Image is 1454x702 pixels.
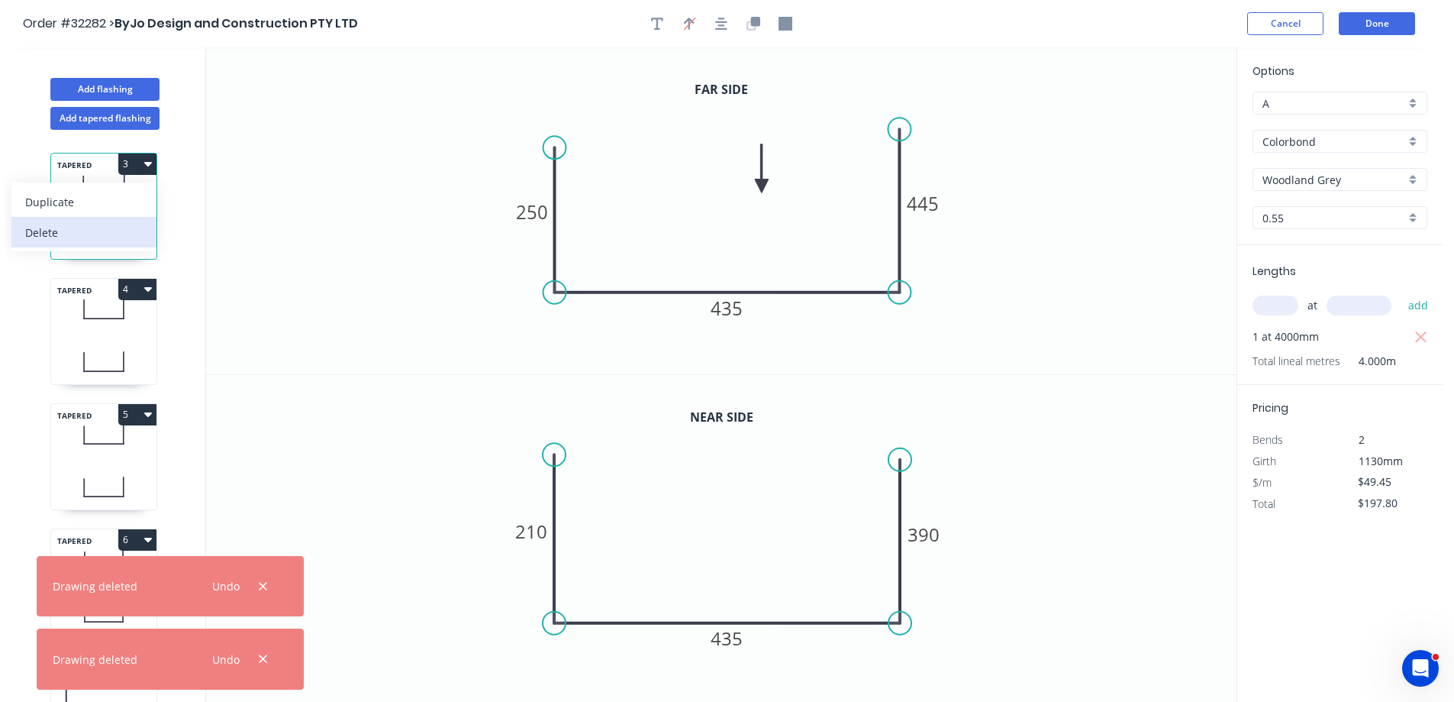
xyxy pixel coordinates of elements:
button: 6 [118,529,156,551]
span: 2 [1359,432,1365,447]
span: 4.000m [1340,351,1396,372]
button: Add flashing [50,78,160,101]
span: 1 at 4000mm [1253,326,1319,348]
tspan: 435 [711,296,743,321]
span: Options [1253,63,1294,79]
span: Lengths [1253,264,1296,279]
button: Add tapered flashing [50,107,160,130]
input: Thickness [1262,210,1405,226]
svg: 0 [206,47,1236,374]
button: 4 [118,279,156,300]
span: Pricing [1253,400,1288,416]
button: Delete [11,217,156,247]
iframe: Intercom live chat [1402,650,1439,687]
tspan: 210 [515,519,547,544]
div: Delete [25,222,143,244]
button: Cancel [1247,12,1323,35]
div: Drawing deleted [53,652,137,668]
span: Bends [1253,432,1283,447]
span: Order #32282 > [23,15,114,32]
input: Material [1262,134,1405,150]
tspan: 250 [516,199,548,225]
input: Colour [1262,172,1405,188]
button: Undo [204,649,247,670]
span: 1130mm [1359,454,1403,468]
button: Duplicate [11,186,156,217]
span: Girth [1253,454,1276,468]
span: Total [1253,497,1275,511]
span: Total lineal metres [1253,351,1340,372]
input: Price level [1262,95,1405,112]
tspan: 390 [908,522,940,547]
button: Undo [204,576,247,597]
span: ByJo Design and Construction PTY LTD [114,15,358,32]
button: add [1401,293,1436,319]
button: Done [1339,12,1415,35]
span: $/m [1253,475,1272,490]
span: at [1307,295,1317,316]
div: Duplicate [25,191,143,213]
tspan: 435 [711,626,743,651]
tspan: 445 [907,191,939,216]
div: Drawing deleted [53,578,137,594]
button: 3 [118,154,156,175]
button: 5 [118,404,156,425]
